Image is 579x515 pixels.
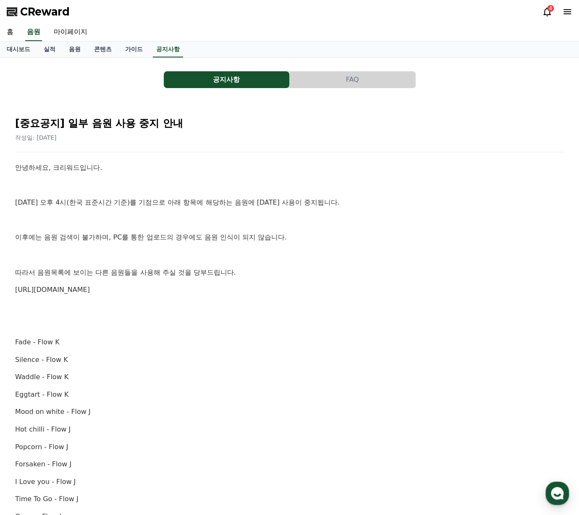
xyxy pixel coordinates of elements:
[7,5,70,18] a: CReward
[290,71,415,88] button: FAQ
[108,266,161,287] a: 설정
[15,442,564,453] p: Popcorn - Flow J
[20,5,70,18] span: CReward
[130,278,140,285] span: 설정
[25,23,42,41] a: 음원
[15,337,564,348] p: Fade - Flow K
[87,42,118,57] a: 콘텐츠
[547,5,554,12] div: 4
[15,389,564,400] p: Eggtart - Flow K
[15,424,564,435] p: Hot chilli - Flow J
[15,162,564,173] p: 안녕하세요, 크리워드입니다.
[15,459,564,470] p: Forsaken - Flow J
[164,71,289,88] button: 공지사항
[55,266,108,287] a: 대화
[15,134,57,141] span: 작성일: [DATE]
[164,71,290,88] a: 공지사항
[15,267,564,278] p: 따라서 음원목록에 보이는 다른 음원들을 사용해 주실 것을 당부드립니다.
[47,23,94,41] a: 마이페이지
[26,278,31,285] span: 홈
[77,279,87,286] span: 대화
[15,117,564,130] h2: [중요공지] 일부 음원 사용 중지 안내
[542,7,552,17] a: 4
[15,476,564,487] p: I Love you - Flow J
[153,42,183,57] a: 공지사항
[118,42,149,57] a: 가이드
[62,42,87,57] a: 음원
[15,372,564,382] p: Waddle - Flow K
[15,197,564,208] p: [DATE] 오후 4시(한국 표준시간 기준)를 기점으로 아래 항목에 해당하는 음원에 [DATE] 사용이 중지됩니다.
[37,42,62,57] a: 실적
[15,494,564,505] p: Time To Go - Flow J
[15,286,90,294] a: [URL][DOMAIN_NAME]
[3,266,55,287] a: 홈
[15,354,564,365] p: Silence - Flow K
[15,406,564,417] p: Mood on white - Flow J
[15,232,564,243] p: 이후에는 음원 검색이 불가하며, PC를 통한 업로드의 경우에도 음원 인식이 되지 않습니다.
